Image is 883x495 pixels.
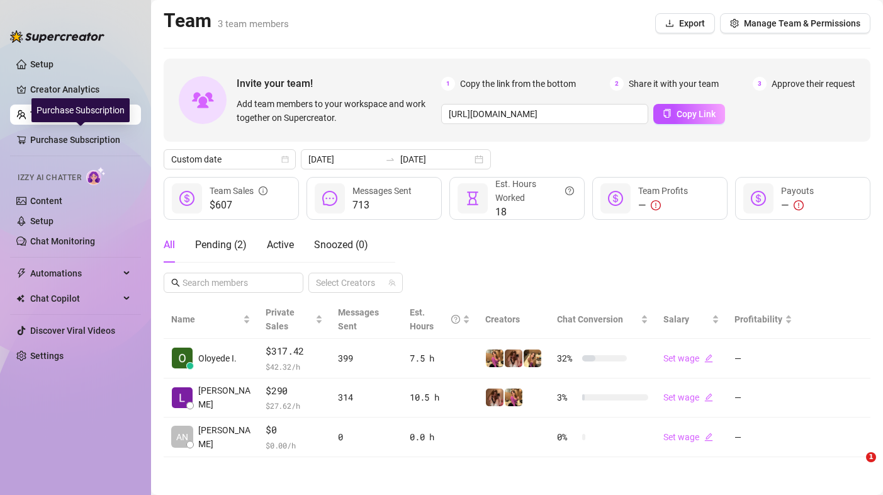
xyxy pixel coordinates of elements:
[410,351,470,365] div: 7.5 h
[10,30,104,43] img: logo-BBDzfeDw.svg
[31,98,130,122] div: Purchase Subscription
[388,279,396,287] span: team
[400,152,472,166] input: End date
[663,353,713,363] a: Set wageedit
[183,276,286,290] input: Search members
[653,104,725,124] button: Copy Link
[172,348,193,368] img: Oloyede Ilias O…
[704,354,713,363] span: edit
[478,300,549,339] th: Creators
[30,59,53,69] a: Setup
[237,97,436,125] span: Add team members to your workspace and work together on Supercreator.
[176,430,188,444] span: AN
[314,239,368,251] span: Snoozed ( 0 )
[266,384,323,399] span: $290
[727,418,800,457] td: —
[727,339,800,378] td: —
[237,76,441,91] span: Invite your team!
[451,305,460,333] span: question-circle
[495,205,574,220] span: 18
[266,360,323,373] span: $ 42.32 /h
[16,294,25,303] img: Chat Copilot
[751,191,766,206] span: dollar-circle
[266,423,323,438] span: $0
[338,351,395,365] div: 399
[781,198,814,213] div: —
[772,77,855,91] span: Approve their request
[30,236,95,246] a: Chat Monitoring
[638,186,688,196] span: Team Profits
[460,77,576,91] span: Copy the link from the bottom
[734,314,782,324] span: Profitability
[410,305,460,333] div: Est. Hours
[266,307,295,331] span: Private Sales
[164,237,175,253] div: All
[259,184,267,198] span: info-circle
[30,351,64,361] a: Settings
[30,326,115,336] a: Discover Viral Videos
[410,390,470,404] div: 10.5 h
[198,351,237,365] span: Oloyede I.
[677,109,716,119] span: Copy Link
[410,430,470,444] div: 0.0 h
[171,278,180,287] span: search
[198,423,250,451] span: [PERSON_NAME]
[663,392,713,402] a: Set wageedit
[218,18,289,30] span: 3 team members
[30,79,131,100] a: Creator Analytics
[16,268,26,278] span: thunderbolt
[30,216,53,226] a: Setup
[171,312,240,326] span: Name
[866,452,876,462] span: 1
[18,172,81,184] span: Izzy AI Chatter
[704,433,713,441] span: edit
[338,307,379,331] span: Messages Sent
[198,384,250,411] span: [PERSON_NAME]
[338,390,395,404] div: 314
[322,191,337,206] span: message
[720,13,870,33] button: Manage Team & Permissions
[210,198,267,213] span: $607
[30,196,62,206] a: Content
[744,18,860,28] span: Manage Team & Permissions
[164,300,258,339] th: Name
[30,110,92,120] a: Team Analytics
[781,186,814,196] span: Payouts
[557,390,577,404] span: 3 %
[629,77,719,91] span: Share it with your team
[266,344,323,359] span: $317.42
[651,200,661,210] span: exclamation-circle
[266,399,323,412] span: $ 27.62 /h
[385,154,395,164] span: swap-right
[486,350,503,367] img: Daniela
[195,237,247,253] div: Pending ( 2 )
[557,314,623,324] span: Chat Conversion
[557,430,577,444] span: 0 %
[663,109,672,118] span: copy
[730,19,739,28] span: setting
[210,184,267,198] div: Team Sales
[727,378,800,418] td: —
[840,452,870,482] iframe: Intercom live chat
[164,9,289,33] h2: Team
[30,130,131,150] a: Purchase Subscription
[665,19,674,28] span: download
[281,156,289,163] span: calendar
[179,191,194,206] span: dollar-circle
[86,167,106,185] img: AI Chatter
[30,288,120,309] span: Chat Copilot
[486,389,503,406] img: ˚｡୨୧˚Quinn˚୨୧｡˚
[638,198,688,213] div: —
[171,150,288,169] span: Custom date
[441,77,455,91] span: 1
[505,350,522,367] img: ˚｡୨୧˚Quinn˚୨୧｡˚
[753,77,767,91] span: 3
[385,154,395,164] span: to
[30,263,120,283] span: Automations
[524,350,541,367] img: *ੈ˚daniela*ੈ
[610,77,624,91] span: 2
[495,177,574,205] div: Est. Hours Worked
[663,432,713,442] a: Set wageedit
[352,198,412,213] span: 713
[679,18,705,28] span: Export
